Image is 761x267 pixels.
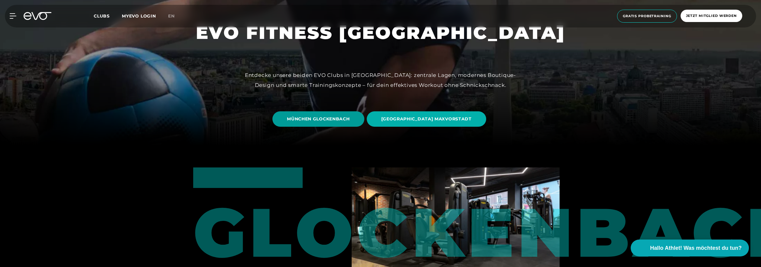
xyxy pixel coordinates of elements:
[381,116,472,122] span: [GEOGRAPHIC_DATA] MAXVORSTADT
[94,13,110,19] span: Clubs
[650,244,742,252] span: Hallo Athlet! Was möchtest du tun?
[272,107,366,131] a: MÜNCHEN GLOCKENBACH
[196,21,565,44] h1: EVO FITNESS [GEOGRAPHIC_DATA]
[94,13,122,19] a: Clubs
[168,13,175,19] span: en
[245,70,517,90] div: Entdecke unsere beiden EVO Clubs in [GEOGRAPHIC_DATA]: zentrale Lagen, modernes Boutique-Design u...
[623,14,671,19] span: Gratis Probetraining
[193,167,275,266] div: Glockenbach
[367,107,489,131] a: [GEOGRAPHIC_DATA] MAXVORSTADT
[631,240,749,256] button: Hallo Athlet! Was möchtest du tun?
[122,13,156,19] a: MYEVO LOGIN
[168,13,182,20] a: en
[679,10,744,23] a: Jetzt Mitglied werden
[287,116,350,122] span: MÜNCHEN GLOCKENBACH
[686,13,737,18] span: Jetzt Mitglied werden
[615,10,679,23] a: Gratis Probetraining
